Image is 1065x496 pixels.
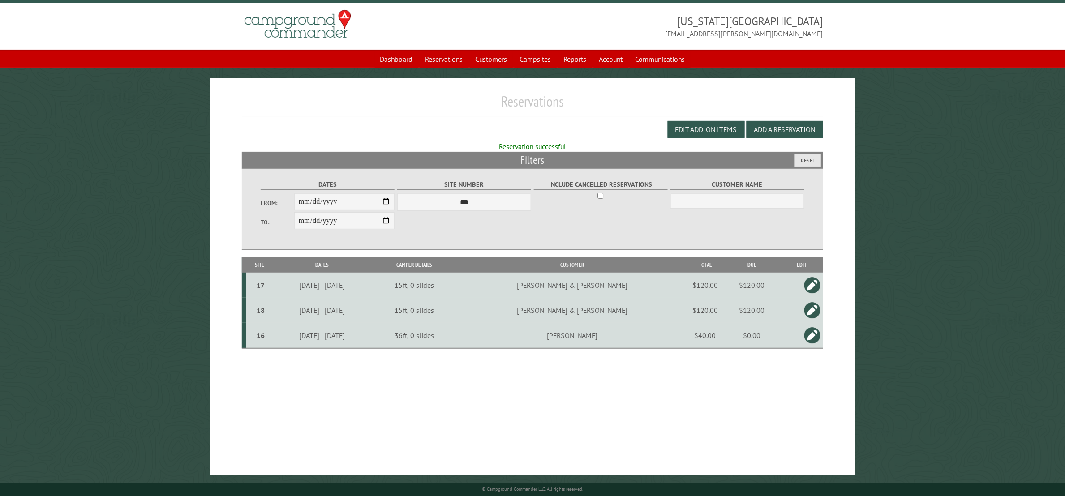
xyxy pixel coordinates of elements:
button: Edit Add-on Items [668,121,745,138]
th: Dates [273,257,372,273]
label: From: [261,199,294,207]
div: Reservation successful [242,141,823,151]
label: Customer Name [670,180,804,190]
div: [DATE] - [DATE] [275,331,370,340]
td: [PERSON_NAME] & [PERSON_NAME] [457,273,687,298]
div: 16 [250,331,271,340]
label: Site Number [397,180,531,190]
th: Customer [457,257,687,273]
td: 15ft, 0 slides [371,273,457,298]
a: Customers [470,51,513,68]
td: $120.00 [723,298,781,323]
td: $120.00 [687,273,723,298]
td: [PERSON_NAME] [457,323,687,348]
td: $120.00 [723,273,781,298]
button: Reset [795,154,821,167]
button: Add a Reservation [747,121,823,138]
td: $0.00 [723,323,781,348]
th: Camper Details [371,257,457,273]
img: Campground Commander [242,7,354,42]
div: [DATE] - [DATE] [275,306,370,315]
small: © Campground Commander LLC. All rights reserved. [482,486,583,492]
a: Communications [630,51,691,68]
span: [US_STATE][GEOGRAPHIC_DATA] [EMAIL_ADDRESS][PERSON_NAME][DOMAIN_NAME] [532,14,823,39]
label: Include Cancelled Reservations [534,180,668,190]
a: Reservations [420,51,468,68]
td: $40.00 [687,323,723,348]
th: Due [723,257,781,273]
label: To: [261,218,294,227]
div: [DATE] - [DATE] [275,281,370,290]
a: Campsites [515,51,557,68]
td: 36ft, 0 slides [371,323,457,348]
h2: Filters [242,152,823,169]
td: 15ft, 0 slides [371,298,457,323]
a: Dashboard [375,51,418,68]
th: Total [687,257,723,273]
td: $120.00 [687,298,723,323]
h1: Reservations [242,93,823,117]
td: [PERSON_NAME] & [PERSON_NAME] [457,298,687,323]
label: Dates [261,180,395,190]
div: 18 [250,306,271,315]
div: 17 [250,281,271,290]
a: Account [594,51,628,68]
a: Reports [558,51,592,68]
th: Site [246,257,273,273]
th: Edit [781,257,823,273]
